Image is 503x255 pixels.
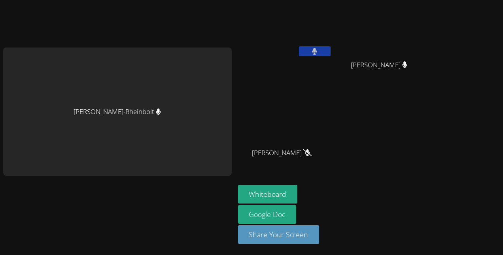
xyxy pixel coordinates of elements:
[351,59,407,71] span: [PERSON_NAME]
[3,48,232,176] div: [PERSON_NAME]-Rheinbolt
[238,225,320,244] button: Share Your Screen
[238,185,298,204] button: Whiteboard
[238,205,297,224] a: Google Doc
[252,147,312,159] span: [PERSON_NAME]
